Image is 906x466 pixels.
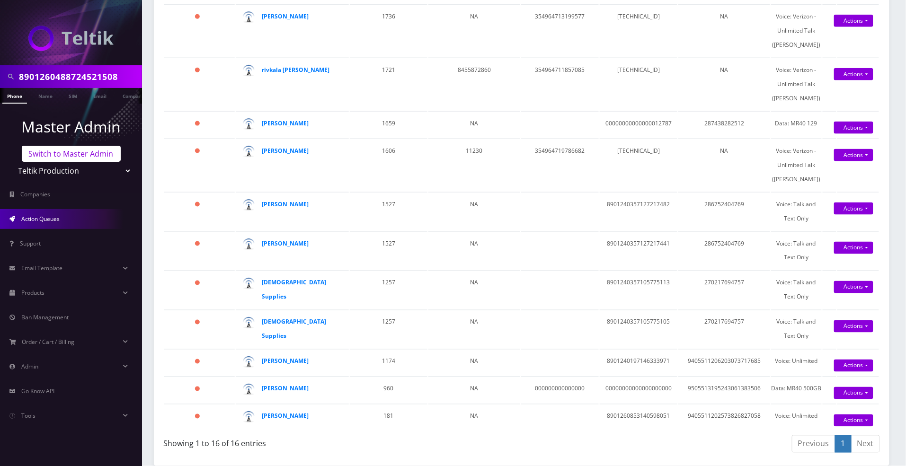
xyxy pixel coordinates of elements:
td: 1257 [350,310,427,348]
a: Actions [834,360,873,372]
td: [TECHNICAL_ID] [600,139,677,191]
div: Voice: Verizon - Unlimited Talk ([PERSON_NAME]) [771,63,822,106]
div: Voice: Talk and Text Only [771,197,822,226]
span: Companies [21,190,51,198]
td: NA [428,231,520,270]
td: [TECHNICAL_ID] [600,58,677,110]
td: 286752404769 [678,192,770,230]
div: Voice: Talk and Text Only [771,237,822,265]
strong: [PERSON_NAME] [262,357,309,365]
td: 9405511206203073717685 [678,349,770,376]
td: 354964719786682 [521,139,599,191]
a: Actions [834,122,873,134]
td: 8901240357105775105 [600,310,677,348]
input: Search in Company [19,68,140,86]
td: 8901240197146333971 [600,349,677,376]
a: rivkala [PERSON_NAME] [262,66,329,74]
td: 8901240357127217441 [600,231,677,270]
a: Company [118,88,150,103]
td: NA [428,111,520,138]
div: Voice: Talk and Text Only [771,315,822,343]
span: Go Know API [21,387,54,395]
a: [PERSON_NAME] [262,119,309,127]
td: NA [678,4,770,57]
td: [TECHNICAL_ID] [600,4,677,57]
a: Actions [834,414,873,427]
td: 1659 [350,111,427,138]
div: Voice: Talk and Text Only [771,276,822,304]
a: Switch to Master Admin [22,146,121,162]
a: [DEMOGRAPHIC_DATA] Supplies [262,279,326,301]
td: 8455872860 [428,58,520,110]
span: Support [20,239,41,247]
td: 1174 [350,349,427,376]
td: NA [428,4,520,57]
td: NA [428,192,520,230]
td: 1257 [350,271,427,309]
td: 287438282512 [678,111,770,138]
td: NA [428,377,520,403]
a: [PERSON_NAME] [262,12,309,20]
td: NA [678,58,770,110]
div: Voice: Verizon - Unlimited Talk ([PERSON_NAME]) [771,9,822,52]
td: 00000000000000012787 [600,111,677,138]
td: NA [428,404,520,431]
td: 000000000000000 [521,377,599,403]
a: Actions [834,15,873,27]
a: Actions [834,320,873,333]
a: Phone [2,88,27,104]
a: [PERSON_NAME] [262,412,309,420]
td: NA [428,349,520,376]
td: 286752404769 [678,231,770,270]
td: 8901260853140598051 [600,404,677,431]
span: Action Queues [21,215,60,223]
td: 181 [350,404,427,431]
a: [PERSON_NAME] [262,147,309,155]
a: Next [851,435,880,453]
a: Actions [834,242,873,254]
span: Products [21,289,44,297]
td: 354964711857085 [521,58,599,110]
span: Admin [21,362,38,370]
a: [PERSON_NAME] [262,239,309,247]
a: Actions [834,149,873,161]
td: 354964713199577 [521,4,599,57]
a: Email [89,88,111,103]
span: Order / Cart / Billing [22,338,75,346]
a: SIM [64,88,82,103]
a: Actions [834,281,873,293]
td: NA [678,139,770,191]
td: 1736 [350,4,427,57]
td: 9405511202573826827058 [678,404,770,431]
div: Data: MR40 129 [771,116,822,131]
td: 8901240357127217482 [600,192,677,230]
a: [PERSON_NAME] [262,200,309,208]
a: Actions [834,68,873,80]
div: Voice: Verizon - Unlimited Talk ([PERSON_NAME]) [771,144,822,186]
td: 9505513195243061383506 [678,377,770,403]
span: Email Template [21,264,62,272]
div: Voice: Unlimited [771,354,822,369]
td: NA [428,271,520,309]
div: Voice: Unlimited [771,409,822,423]
a: Name [34,88,57,103]
div: Data: MR40 500GB [771,382,822,396]
a: [PERSON_NAME] [262,385,309,393]
a: Previous [792,435,835,453]
div: Showing 1 to 16 of 16 entries [163,434,515,449]
span: Ban Management [21,313,69,321]
a: Actions [834,202,873,215]
a: [DEMOGRAPHIC_DATA] Supplies [262,318,326,340]
td: 1606 [350,139,427,191]
a: 1 [835,435,852,453]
